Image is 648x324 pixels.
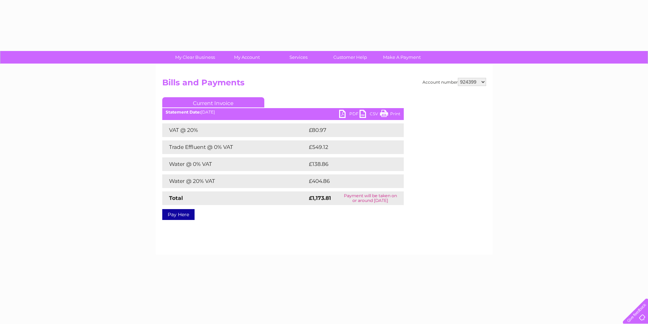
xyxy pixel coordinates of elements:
a: Pay Here [162,209,195,220]
td: Water @ 0% VAT [162,157,307,171]
a: Print [380,110,400,120]
a: My Clear Business [167,51,223,64]
strong: Total [169,195,183,201]
a: Make A Payment [374,51,430,64]
td: £80.97 [307,123,390,137]
td: £549.12 [307,140,391,154]
strong: £1,173.81 [309,195,331,201]
b: Statement Date: [166,109,201,115]
a: Current Invoice [162,97,264,107]
td: £138.86 [307,157,392,171]
a: PDF [339,110,360,120]
a: Services [270,51,327,64]
h2: Bills and Payments [162,78,486,91]
div: Account number [422,78,486,86]
td: Payment will be taken on or around [DATE] [337,191,404,205]
td: £404.86 [307,174,392,188]
a: My Account [219,51,275,64]
a: Customer Help [322,51,378,64]
td: Trade Effluent @ 0% VAT [162,140,307,154]
td: Water @ 20% VAT [162,174,307,188]
div: [DATE] [162,110,404,115]
a: CSV [360,110,380,120]
td: VAT @ 20% [162,123,307,137]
